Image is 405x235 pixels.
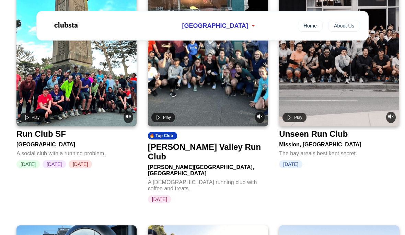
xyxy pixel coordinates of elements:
span: [DATE] [69,160,92,169]
div: A social club with a running problem. [16,148,137,157]
span: Play [294,115,302,120]
span: [DATE] [43,160,66,169]
div: Run Club SF [16,130,66,139]
span: Play [32,115,39,120]
button: Unmute video [386,112,396,123]
span: [DATE] [16,160,40,169]
div: The bay area's best kept secret. [279,148,399,157]
div: Unseen Run Club [279,130,348,139]
button: Unmute video [124,112,133,123]
span: [DATE] [148,195,171,204]
button: Unmute video [255,112,265,123]
div: [PERSON_NAME][GEOGRAPHIC_DATA], [GEOGRAPHIC_DATA] [148,162,268,177]
div: [PERSON_NAME] Valley Run Club [148,143,265,162]
div: 🔥 Top Club [148,132,177,140]
a: About Us [328,20,360,32]
button: Play video [151,113,175,123]
div: Mission, [GEOGRAPHIC_DATA] [279,139,399,148]
div: A [DEMOGRAPHIC_DATA] running club with coffee and treats. [148,177,268,192]
img: Logo [45,16,86,34]
span: [DATE] [279,160,302,169]
button: Play video [20,113,44,123]
button: Play video [282,113,306,123]
a: Home [298,20,323,32]
span: Play [163,115,171,120]
span: [GEOGRAPHIC_DATA] [182,22,248,30]
div: [GEOGRAPHIC_DATA] [16,139,137,148]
